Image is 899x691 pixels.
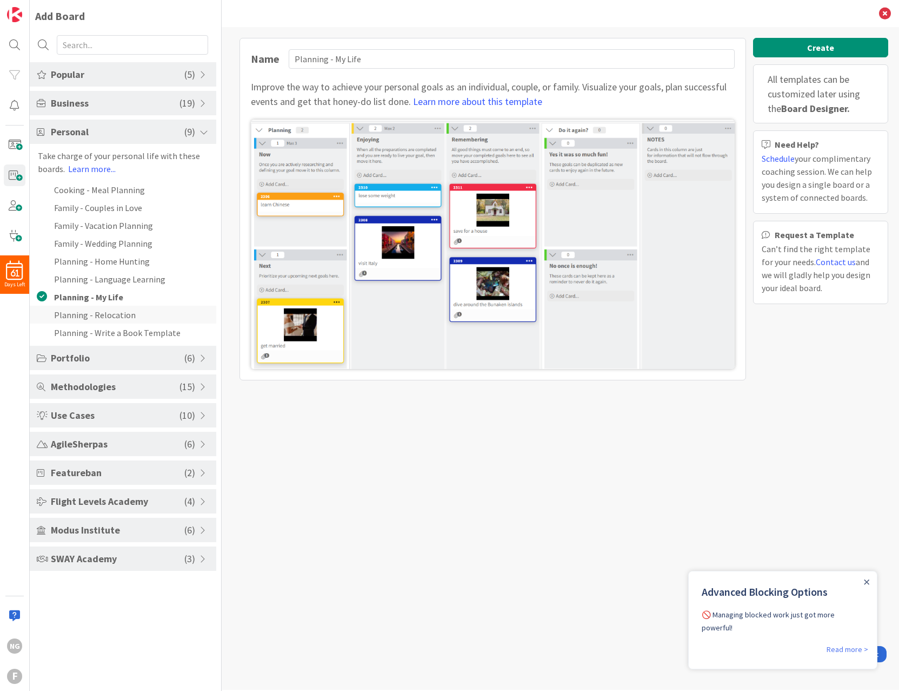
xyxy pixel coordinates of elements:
[184,494,195,509] span: ( 4 )
[775,140,819,149] b: Need Help?
[51,523,184,537] span: Modus Institute
[762,153,795,164] a: Schedule
[30,288,216,306] li: Planning - My Life
[30,234,216,252] li: Family - Wedding Planning
[30,181,216,199] li: Cooking - Meal Planning
[51,67,184,82] span: Popular
[51,351,184,365] span: Portfolio
[184,551,195,566] span: ( 3 )
[7,639,22,654] div: NG
[51,96,179,110] span: Business
[184,437,195,451] span: ( 6 )
[816,256,856,267] a: Contact us
[35,8,85,24] div: Add Board
[30,199,216,216] li: Family - Couples in Love
[30,306,216,324] li: Planning - Relocation
[781,102,850,115] b: Board Designer.
[251,120,735,369] img: Planning - My Life
[688,571,877,669] iframe: UserGuiding Product Updates Slide Out
[30,252,216,270] li: Planning - Home Hunting
[251,80,735,109] div: Improve the way to achieve your personal goals as an individual, couple, or family. Visualize you...
[251,51,283,67] div: Name
[51,124,184,139] span: Personal
[57,35,208,55] input: Search...
[10,269,19,277] span: 61
[30,270,216,288] li: Planning - Language Learning
[184,523,195,537] span: ( 6 )
[51,494,184,509] span: Flight Levels Academy
[30,216,216,234] li: Family - Vacation Planning
[184,67,195,82] span: ( 5 )
[23,2,49,15] span: Support
[7,669,22,684] div: F
[184,124,195,139] span: ( 9 )
[30,149,216,175] div: Take charge of your personal life with these boards.
[413,95,542,108] a: Learn more about this template
[51,379,179,394] span: Methodologies
[184,351,195,365] span: ( 6 )
[51,408,179,423] span: Use Cases
[179,379,195,394] span: ( 15 )
[762,242,880,294] div: Can’t find the right template for your needs. and we will gladly help you design your ideal board.
[68,163,116,174] a: Learn more...
[51,465,184,480] span: Featureban
[30,324,216,341] li: Planning - Write a Book Template
[762,153,872,203] span: your complimentary coaching session. We can help you design a single board or a system of connect...
[179,96,195,110] span: ( 19 )
[179,408,195,423] span: ( 10 )
[184,465,195,480] span: ( 2 )
[753,38,888,57] button: Create
[753,64,888,123] div: All templates can be customized later using the
[51,551,184,566] span: SWAY Academy
[775,231,854,239] b: Request a Template
[51,437,184,451] span: AgileSherpas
